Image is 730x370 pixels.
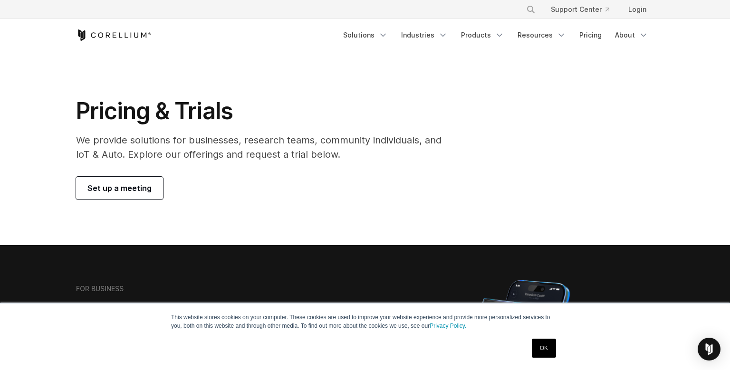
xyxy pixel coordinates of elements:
div: Navigation Menu [515,1,654,18]
a: Products [455,27,510,44]
a: Solutions [337,27,394,44]
a: Pricing [574,27,607,44]
a: Industries [395,27,453,44]
span: Set up a meeting [87,182,152,194]
a: About [609,27,654,44]
a: Resources [512,27,572,44]
div: Navigation Menu [337,27,654,44]
a: Privacy Policy. [430,323,466,329]
p: This website stores cookies on your computer. These cookies are used to improve your website expe... [171,313,559,330]
a: Login [621,1,654,18]
a: Corellium Home [76,29,152,41]
button: Search [522,1,539,18]
a: OK [532,339,556,358]
h6: FOR BUSINESS [76,285,124,293]
div: Open Intercom Messenger [698,338,720,361]
p: We provide solutions for businesses, research teams, community individuals, and IoT & Auto. Explo... [76,133,455,161]
a: Set up a meeting [76,177,163,199]
a: Support Center [543,1,617,18]
h1: Pricing & Trials [76,97,455,125]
